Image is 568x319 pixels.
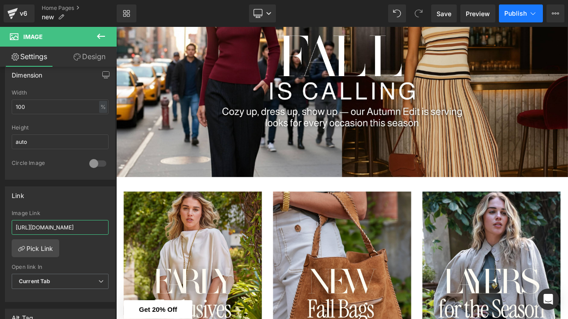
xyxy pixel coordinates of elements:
[4,4,35,22] a: v6
[12,264,109,270] div: Open link In
[12,125,109,131] div: Height
[12,210,109,216] div: Image Link
[18,8,29,19] div: v6
[12,159,80,169] div: Circle Image
[410,4,428,22] button: Redo
[499,4,543,22] button: Publish
[12,66,43,79] div: Dimension
[12,99,109,114] input: auto
[12,90,109,96] div: Width
[437,9,451,18] span: Save
[19,278,51,285] b: Current Tab
[99,101,107,113] div: %
[42,13,54,21] span: new
[117,4,136,22] a: New Library
[12,187,24,199] div: Link
[460,4,495,22] a: Preview
[504,10,527,17] span: Publish
[12,134,109,149] input: auto
[12,220,109,235] input: https://your-shop.myshopify.com
[466,9,490,18] span: Preview
[537,289,559,310] div: Open Intercom Messenger
[23,33,43,40] span: Image
[546,4,564,22] button: More
[60,47,118,67] a: Design
[42,4,117,12] a: Home Pages
[388,4,406,22] button: Undo
[12,239,59,257] a: Pick Link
